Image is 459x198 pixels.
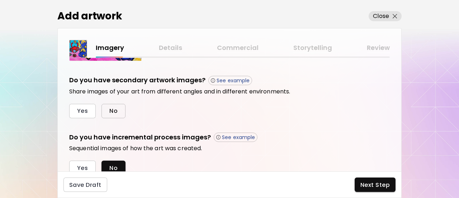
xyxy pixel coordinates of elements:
p: See example [217,77,250,84]
h6: Sequential images of how the art was created. [69,145,390,152]
h6: Share images of your art from different angles and in different environments. [69,88,390,95]
button: No [101,104,126,118]
button: See example [208,76,252,85]
h5: Do you have incremental process images? [69,133,211,142]
span: Save Draft [69,181,101,189]
button: Next Step [355,178,396,192]
span: Next Step [360,181,390,189]
p: See example [222,134,255,141]
button: See example [214,133,257,142]
button: No [101,161,126,175]
button: Save Draft [63,178,107,192]
span: No [109,107,118,115]
span: No [109,164,118,172]
h5: Do you have secondary artwork images? [69,75,205,85]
